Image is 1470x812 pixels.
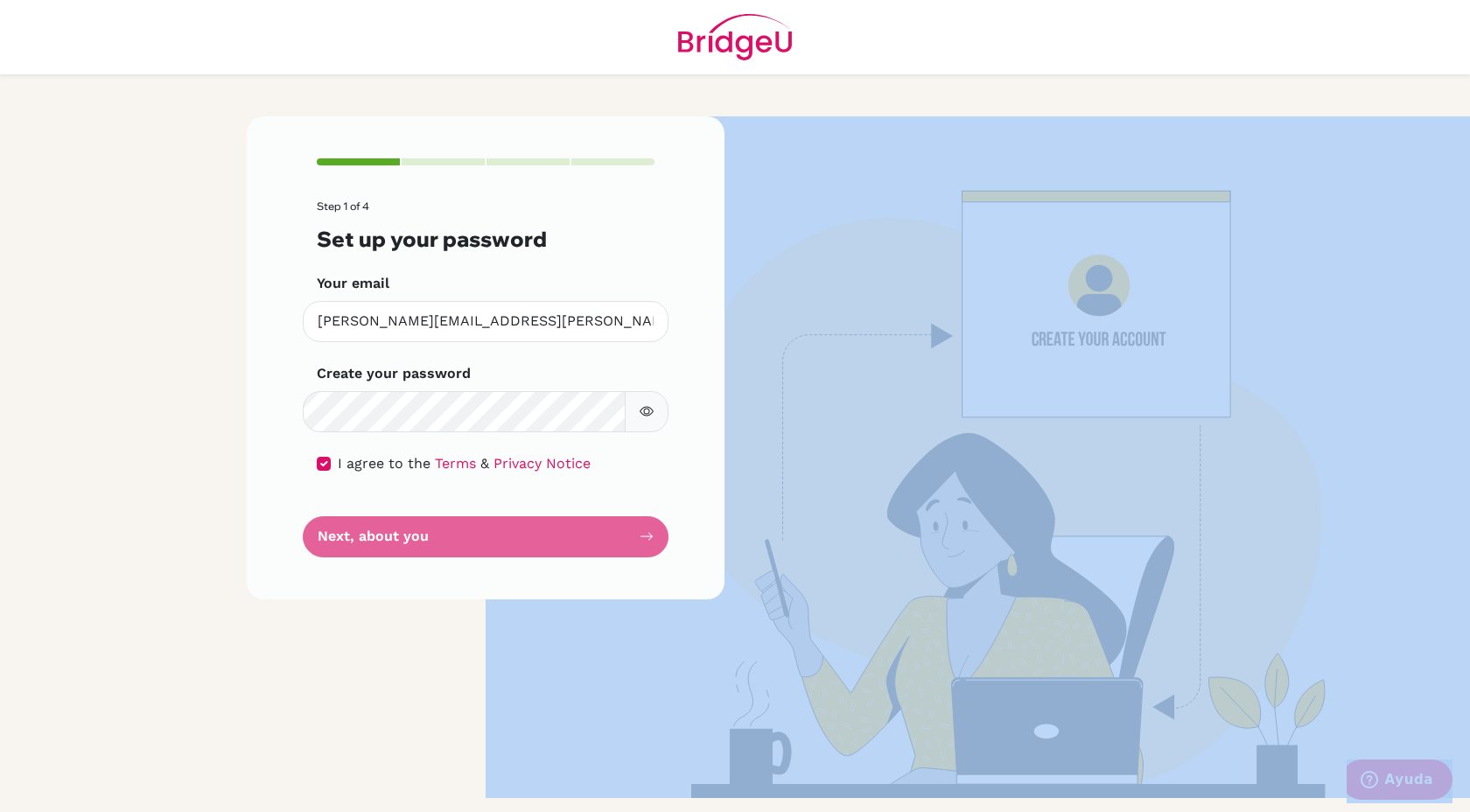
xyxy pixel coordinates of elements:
span: I agree to the [338,455,430,472]
span: Step 1 of 4 [317,199,369,213]
input: Insert your email* [303,301,668,342]
label: Your email [317,273,389,294]
span: & [480,455,489,472]
iframe: Abre un widget desde donde se puede obtener más información [1347,759,1452,803]
h3: Set up your password [317,227,654,252]
label: Create your password [317,363,471,384]
a: Privacy Notice [493,455,591,472]
a: Terms [435,455,476,472]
